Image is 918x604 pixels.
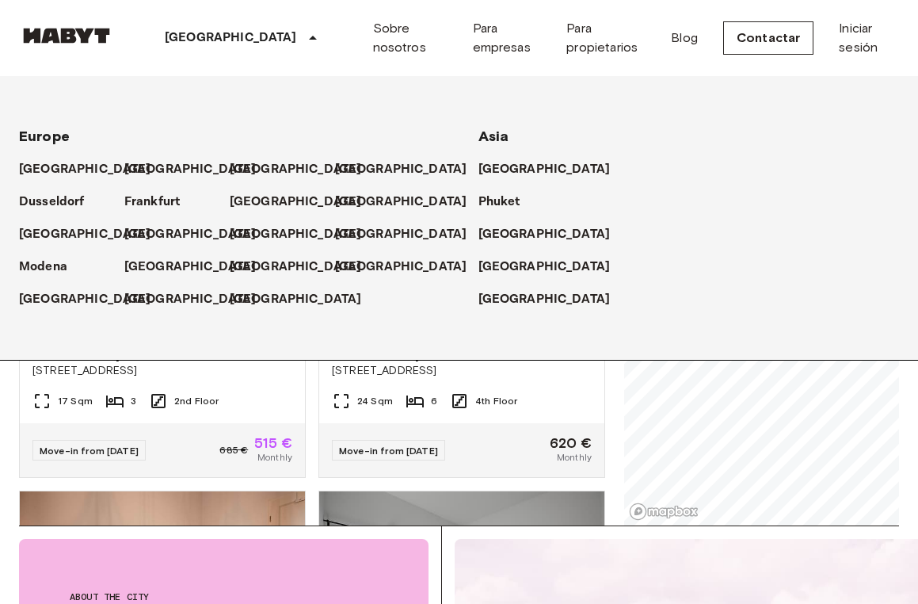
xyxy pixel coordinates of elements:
[478,290,627,309] a: [GEOGRAPHIC_DATA]
[230,290,362,309] p: [GEOGRAPHIC_DATA]
[19,28,114,44] img: Habyt
[335,225,483,244] a: [GEOGRAPHIC_DATA]
[124,225,257,244] p: [GEOGRAPHIC_DATA]
[478,128,509,145] span: Asia
[566,19,646,57] a: Para propietarios
[550,436,592,450] span: 620 €
[335,193,483,212] a: [GEOGRAPHIC_DATA]
[131,394,136,408] span: 3
[124,160,272,179] a: [GEOGRAPHIC_DATA]
[230,160,362,179] p: [GEOGRAPHIC_DATA]
[174,394,219,408] span: 2nd Floor
[58,394,93,408] span: 17 Sqm
[124,160,257,179] p: [GEOGRAPHIC_DATA]
[332,363,592,379] span: [STREET_ADDRESS]
[19,193,85,212] p: Dusseldorf
[124,258,272,277] a: [GEOGRAPHIC_DATA]
[335,258,467,277] p: [GEOGRAPHIC_DATA]
[40,445,139,457] span: Move-in from [DATE]
[478,258,611,277] p: [GEOGRAPHIC_DATA]
[19,290,167,309] a: [GEOGRAPHIC_DATA]
[19,258,67,277] p: Modena
[19,225,151,244] p: [GEOGRAPHIC_DATA]
[19,225,167,244] a: [GEOGRAPHIC_DATA]
[373,19,448,57] a: Sobre nosotros
[478,225,611,244] p: [GEOGRAPHIC_DATA]
[19,290,151,309] p: [GEOGRAPHIC_DATA]
[671,29,698,48] a: Blog
[124,290,257,309] p: [GEOGRAPHIC_DATA]
[431,394,437,408] span: 6
[124,290,272,309] a: [GEOGRAPHIC_DATA]
[357,394,393,408] span: 24 Sqm
[335,193,467,212] p: [GEOGRAPHIC_DATA]
[124,193,180,212] p: Frankfurt
[230,160,378,179] a: [GEOGRAPHIC_DATA]
[124,225,272,244] a: [GEOGRAPHIC_DATA]
[124,258,257,277] p: [GEOGRAPHIC_DATA]
[230,258,362,277] p: [GEOGRAPHIC_DATA]
[335,160,467,179] p: [GEOGRAPHIC_DATA]
[230,225,378,244] a: [GEOGRAPHIC_DATA]
[230,193,378,212] a: [GEOGRAPHIC_DATA]
[165,29,297,48] p: [GEOGRAPHIC_DATA]
[478,160,627,179] a: [GEOGRAPHIC_DATA]
[32,363,292,379] span: [STREET_ADDRESS]
[478,258,627,277] a: [GEOGRAPHIC_DATA]
[230,225,362,244] p: [GEOGRAPHIC_DATA]
[257,450,292,464] span: Monthly
[478,225,627,244] a: [GEOGRAPHIC_DATA]
[478,193,536,212] a: Phuket
[254,436,292,450] span: 515 €
[478,193,520,212] p: Phuket
[335,160,483,179] a: [GEOGRAPHIC_DATA]
[70,590,378,604] span: About the city
[219,443,248,457] span: 685 €
[478,290,611,309] p: [GEOGRAPHIC_DATA]
[629,503,699,521] a: Mapbox logo
[19,258,83,277] a: Modena
[473,19,542,57] a: Para empresas
[339,445,438,457] span: Move-in from [DATE]
[335,225,467,244] p: [GEOGRAPHIC_DATA]
[230,290,378,309] a: [GEOGRAPHIC_DATA]
[723,21,813,55] a: Contactar
[19,160,151,179] p: [GEOGRAPHIC_DATA]
[19,193,101,212] a: Dusseldorf
[478,160,611,179] p: [GEOGRAPHIC_DATA]
[19,128,70,145] span: Europe
[230,258,378,277] a: [GEOGRAPHIC_DATA]
[557,450,592,464] span: Monthly
[839,19,899,57] a: Iniciar sesión
[124,193,196,212] a: Frankfurt
[19,160,167,179] a: [GEOGRAPHIC_DATA]
[475,394,517,408] span: 4th Floor
[230,193,362,212] p: [GEOGRAPHIC_DATA]
[335,258,483,277] a: [GEOGRAPHIC_DATA]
